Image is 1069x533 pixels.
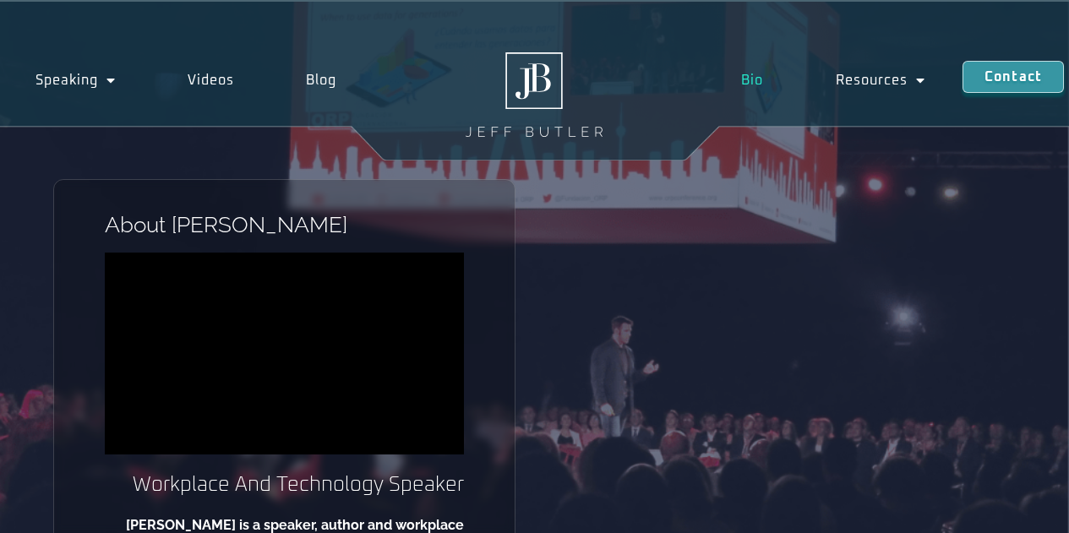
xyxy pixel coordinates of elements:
[105,471,464,498] h2: Workplace And Technology Speaker
[799,61,963,100] a: Resources
[152,61,270,100] a: Videos
[270,61,373,100] a: Blog
[705,61,963,100] nav: Menu
[984,70,1042,84] span: Contact
[105,253,464,454] iframe: vimeo Video Player
[963,61,1064,93] a: Contact
[105,214,464,236] h1: About [PERSON_NAME]
[705,61,800,100] a: Bio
